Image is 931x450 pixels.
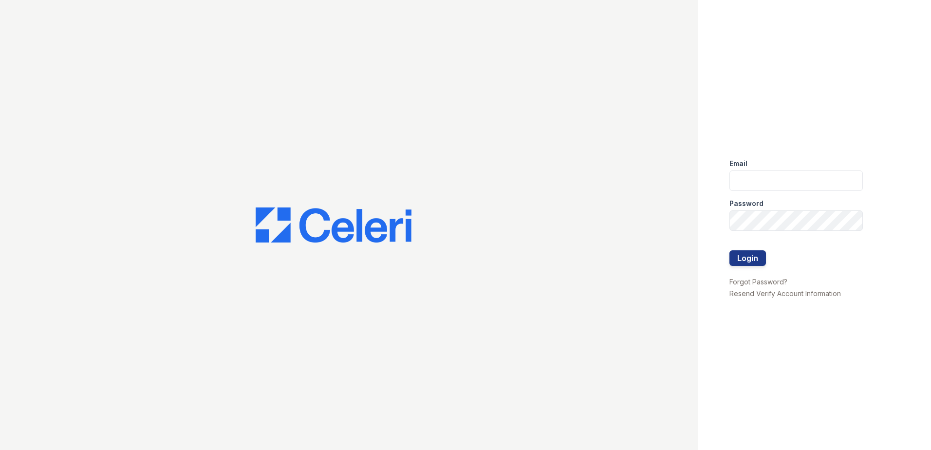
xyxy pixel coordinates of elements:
[256,207,411,243] img: CE_Logo_Blue-a8612792a0a2168367f1c8372b55b34899dd931a85d93a1a3d3e32e68fde9ad4.png
[729,278,787,286] a: Forgot Password?
[729,250,766,266] button: Login
[729,159,747,169] label: Email
[729,199,763,208] label: Password
[729,289,841,298] a: Resend Verify Account Information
